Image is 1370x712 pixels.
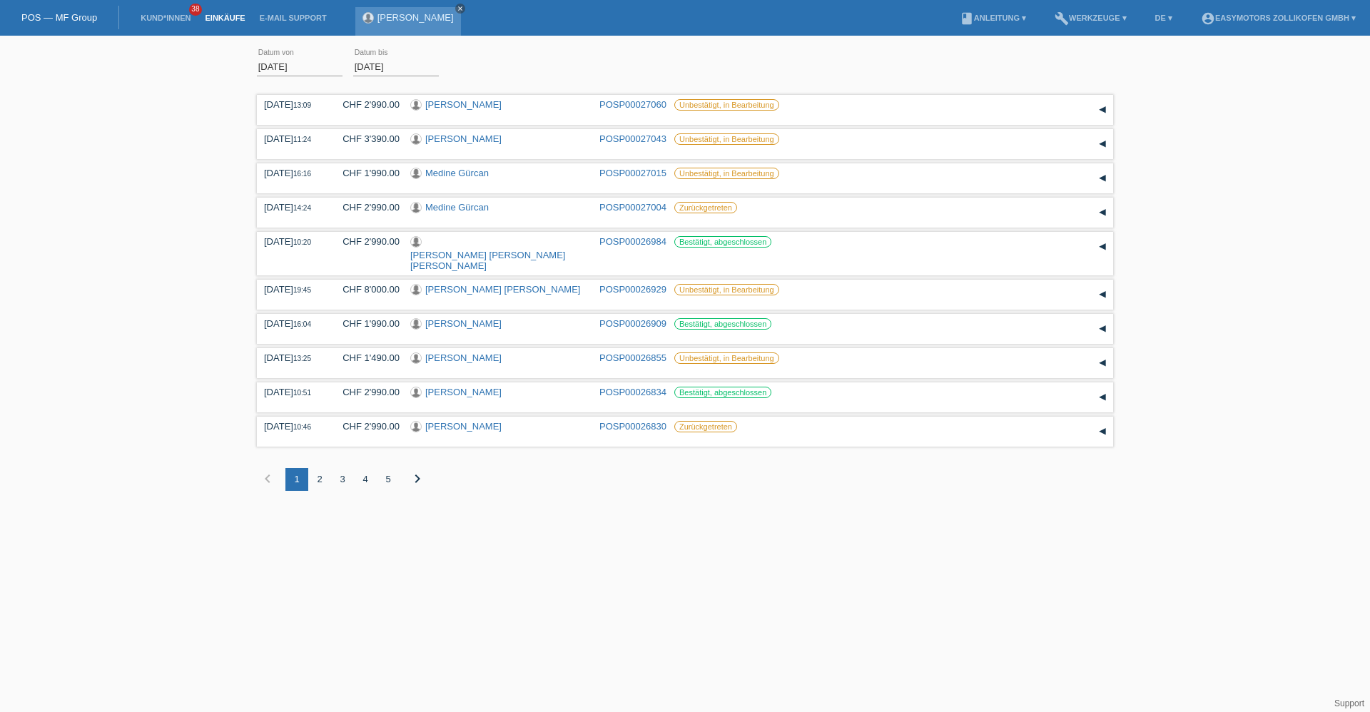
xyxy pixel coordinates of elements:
a: POSP00026830 [599,421,666,432]
div: [DATE] [264,99,321,110]
a: close [455,4,465,14]
div: auf-/zuklappen [1092,387,1113,408]
label: Zurückgetreten [674,421,737,432]
div: [DATE] [264,202,321,213]
a: POSP00027060 [599,99,666,110]
label: Unbestätigt, in Bearbeitung [674,352,779,364]
div: 1 [285,468,308,491]
div: [DATE] [264,387,321,397]
a: POSP00026909 [599,318,666,329]
a: POSP00026855 [599,352,666,363]
div: [DATE] [264,133,321,144]
a: DE ▾ [1148,14,1179,22]
span: 19:45 [293,286,311,294]
label: Bestätigt, abgeschlossen [674,387,771,398]
span: 11:24 [293,136,311,143]
div: auf-/zuklappen [1092,318,1113,340]
div: auf-/zuklappen [1092,352,1113,374]
div: CHF 2'990.00 [332,421,400,432]
label: Bestätigt, abgeschlossen [674,236,771,248]
div: CHF 1'490.00 [332,352,400,363]
a: account_circleEasymotors Zollikofen GmbH ▾ [1194,14,1363,22]
a: E-Mail Support [253,14,334,22]
div: auf-/zuklappen [1092,99,1113,121]
a: Einkäufe [198,14,252,22]
label: Unbestätigt, in Bearbeitung [674,168,779,179]
div: 2 [308,468,331,491]
span: 10:46 [293,423,311,431]
a: [PERSON_NAME] [PERSON_NAME] [PERSON_NAME] [410,250,565,271]
div: CHF 1'990.00 [332,318,400,329]
div: 4 [354,468,377,491]
a: Medine Gürcan [425,202,489,213]
div: auf-/zuklappen [1092,133,1113,155]
span: 16:04 [293,320,311,328]
i: account_circle [1201,11,1215,26]
a: Medine Gürcan [425,168,489,178]
a: [PERSON_NAME] [425,421,502,432]
i: chevron_right [409,470,426,487]
div: auf-/zuklappen [1092,168,1113,189]
label: Zurückgetreten [674,202,737,213]
div: CHF 2'990.00 [332,202,400,213]
label: Unbestätigt, in Bearbeitung [674,99,779,111]
div: [DATE] [264,421,321,432]
a: [PERSON_NAME] [425,352,502,363]
div: [DATE] [264,318,321,329]
span: 13:09 [293,101,311,109]
i: build [1055,11,1069,26]
div: [DATE] [264,352,321,363]
span: 16:16 [293,170,311,178]
a: POSP00026929 [599,284,666,295]
div: 3 [331,468,354,491]
div: auf-/zuklappen [1092,284,1113,305]
label: Unbestätigt, in Bearbeitung [674,133,779,145]
a: POSP00027015 [599,168,666,178]
span: 14:24 [293,204,311,212]
label: Unbestätigt, in Bearbeitung [674,284,779,295]
div: CHF 1'990.00 [332,168,400,178]
a: [PERSON_NAME] [425,99,502,110]
div: auf-/zuklappen [1092,236,1113,258]
a: POSP00026984 [599,236,666,247]
a: [PERSON_NAME] [425,387,502,397]
a: [PERSON_NAME] [425,133,502,144]
div: CHF 3'390.00 [332,133,400,144]
div: 5 [377,468,400,491]
div: [DATE] [264,284,321,295]
span: 10:20 [293,238,311,246]
a: POS — MF Group [21,12,97,23]
a: [PERSON_NAME] [PERSON_NAME] [425,284,580,295]
div: auf-/zuklappen [1092,202,1113,223]
div: CHF 2'990.00 [332,387,400,397]
a: POSP00027004 [599,202,666,213]
a: Support [1334,698,1364,708]
div: CHF 8'000.00 [332,284,400,295]
div: auf-/zuklappen [1092,421,1113,442]
a: POSP00027043 [599,133,666,144]
a: [PERSON_NAME] [425,318,502,329]
a: [PERSON_NAME] [377,12,454,23]
span: 13:25 [293,355,311,362]
a: buildWerkzeuge ▾ [1047,14,1134,22]
div: CHF 2'990.00 [332,236,400,247]
i: close [457,5,464,12]
div: [DATE] [264,168,321,178]
i: chevron_left [259,470,276,487]
span: 38 [189,4,202,16]
i: book [960,11,974,26]
span: 10:51 [293,389,311,397]
div: CHF 2'990.00 [332,99,400,110]
a: Kund*innen [133,14,198,22]
a: bookAnleitung ▾ [953,14,1033,22]
label: Bestätigt, abgeschlossen [674,318,771,330]
div: [DATE] [264,236,321,247]
a: POSP00026834 [599,387,666,397]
